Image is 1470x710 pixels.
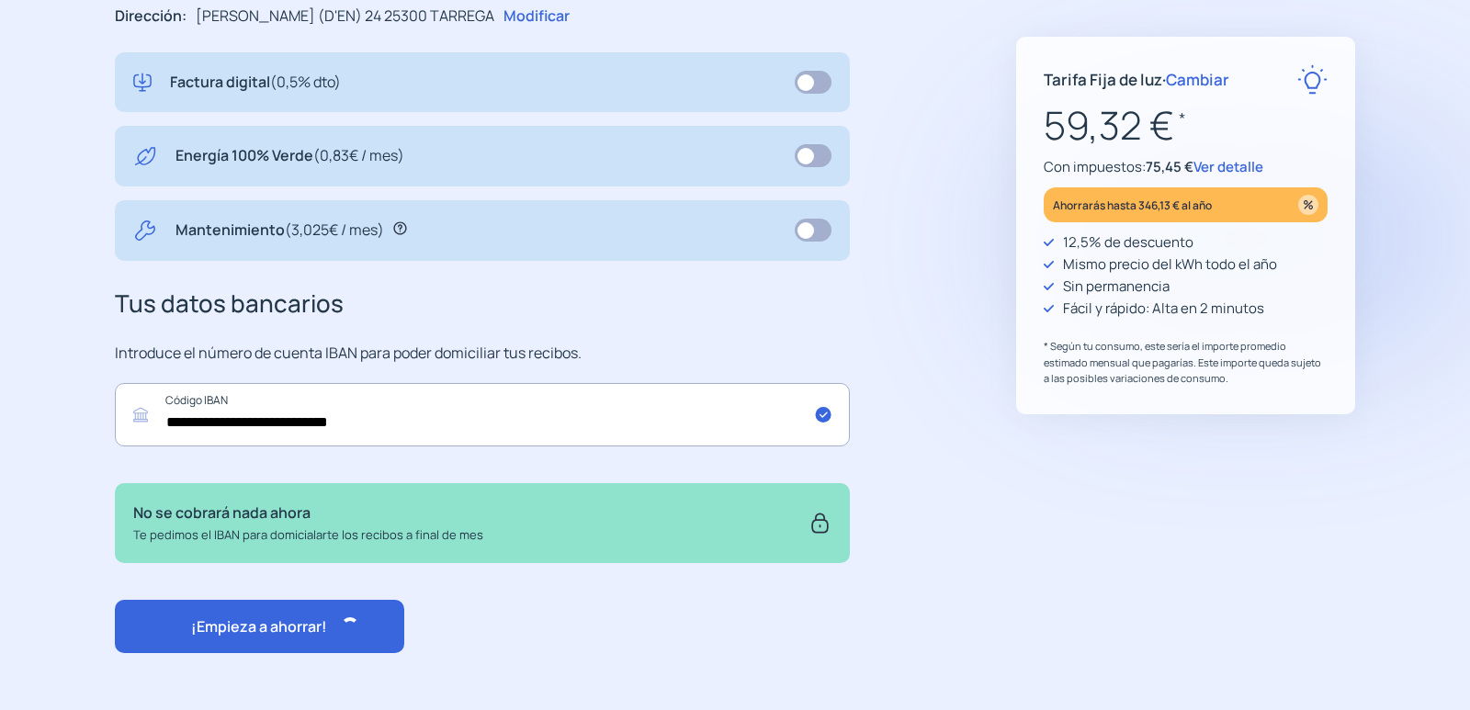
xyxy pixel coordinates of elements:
p: Tarifa Fija de luz · [1044,67,1229,92]
p: Mismo precio del kWh todo el año [1063,254,1277,276]
span: 75,45 € [1146,157,1193,176]
p: Fácil y rápido: Alta en 2 minutos [1063,298,1264,320]
p: Sin permanencia [1063,276,1170,298]
img: secure.svg [808,502,831,544]
p: Con impuestos: [1044,156,1328,178]
span: Cambiar [1166,69,1229,90]
p: Dirección: [115,5,187,28]
img: energy-green.svg [133,144,157,168]
img: percentage_icon.svg [1298,195,1318,215]
p: * Según tu consumo, este sería el importe promedio estimado mensual que pagarías. Este importe qu... [1044,338,1328,387]
span: ¡Empieza a ahorrar! [191,616,327,637]
p: Mantenimiento [175,219,384,242]
p: Te pedimos el IBAN para domicialarte los recibos a final de mes [133,525,483,545]
span: Ver detalle [1193,157,1263,176]
p: [PERSON_NAME] (D'EN) 24 25300 TARREGA [196,5,494,28]
p: Factura digital [170,71,341,95]
p: Modificar [503,5,570,28]
button: ¡Empieza a ahorrar! [115,600,404,653]
p: 59,32 € [1044,95,1328,156]
p: Energía 100% Verde [175,144,404,168]
img: digital-invoice.svg [133,71,152,95]
p: Ahorrarás hasta 346,13 € al año [1053,195,1212,216]
span: (0,5% dto) [270,72,341,92]
span: (3,025€ / mes) [285,220,384,240]
p: No se cobrará nada ahora [133,502,483,525]
img: tool.svg [133,219,157,242]
p: Introduce el número de cuenta IBAN para poder domiciliar tus recibos. [115,342,850,366]
img: rate-E.svg [1297,64,1328,95]
span: (0,83€ / mes) [313,145,404,165]
p: 12,5% de descuento [1063,231,1193,254]
h3: Tus datos bancarios [115,285,850,323]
